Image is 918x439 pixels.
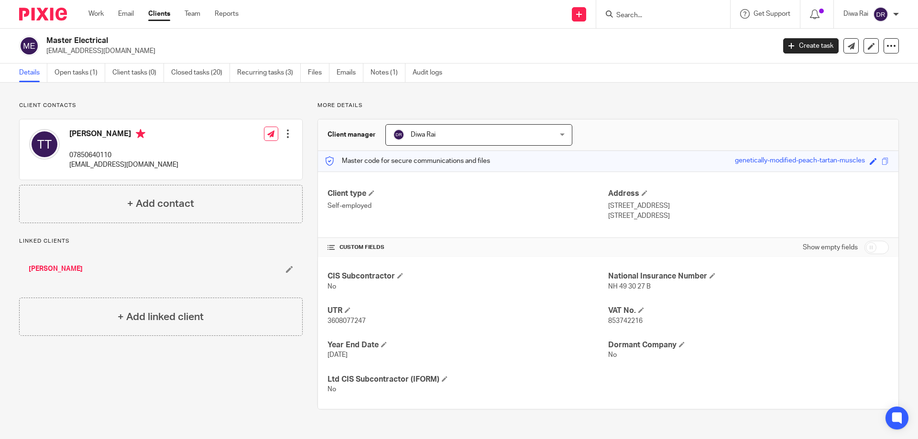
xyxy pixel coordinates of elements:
[608,306,889,316] h4: VAT No.
[328,189,608,199] h4: Client type
[608,340,889,350] h4: Dormant Company
[308,64,329,82] a: Files
[615,11,701,20] input: Search
[148,9,170,19] a: Clients
[608,201,889,211] p: [STREET_ADDRESS]
[328,318,366,324] span: 3608077247
[873,7,888,22] img: svg%3E
[328,130,376,139] h3: Client manager
[88,9,104,19] a: Work
[843,9,868,19] p: Diwa Rai
[237,64,301,82] a: Recurring tasks (3)
[608,283,651,290] span: NH 49 30 27 B
[803,243,858,252] label: Show empty fields
[112,64,164,82] a: Client tasks (0)
[783,38,839,54] a: Create task
[608,318,643,324] span: 853742216
[393,129,404,140] img: svg%3E
[171,64,230,82] a: Closed tasks (20)
[46,46,769,56] p: [EMAIL_ADDRESS][DOMAIN_NAME]
[19,102,303,109] p: Client contacts
[46,36,624,46] h2: Master Electrical
[754,11,790,17] span: Get Support
[317,102,899,109] p: More details
[608,352,617,358] span: No
[608,211,889,221] p: [STREET_ADDRESS]
[608,271,889,281] h4: National Insurance Number
[136,129,145,139] i: Primary
[185,9,200,19] a: Team
[69,129,178,141] h4: [PERSON_NAME]
[328,283,336,290] span: No
[69,150,178,160] p: 07850640110
[413,64,449,82] a: Audit logs
[328,271,608,281] h4: CIS Subcontractor
[328,340,608,350] h4: Year End Date
[328,306,608,316] h4: UTR
[328,201,608,211] p: Self-employed
[19,64,47,82] a: Details
[19,237,303,245] p: Linked clients
[328,375,608,385] h4: Ltd CIS Subcontractor (IFORM)
[735,156,865,167] div: genetically-modified-peach-tartan-muscles
[328,352,348,358] span: [DATE]
[19,36,39,56] img: svg%3E
[411,131,436,138] span: Diwa Rai
[29,129,60,160] img: svg%3E
[118,9,134,19] a: Email
[337,64,363,82] a: Emails
[371,64,405,82] a: Notes (1)
[215,9,239,19] a: Reports
[325,156,490,166] p: Master code for secure communications and files
[328,386,336,393] span: No
[608,189,889,199] h4: Address
[19,8,67,21] img: Pixie
[118,310,204,324] h4: + Add linked client
[29,264,83,274] a: [PERSON_NAME]
[69,160,178,170] p: [EMAIL_ADDRESS][DOMAIN_NAME]
[127,196,194,211] h4: + Add contact
[55,64,105,82] a: Open tasks (1)
[328,244,608,251] h4: CUSTOM FIELDS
